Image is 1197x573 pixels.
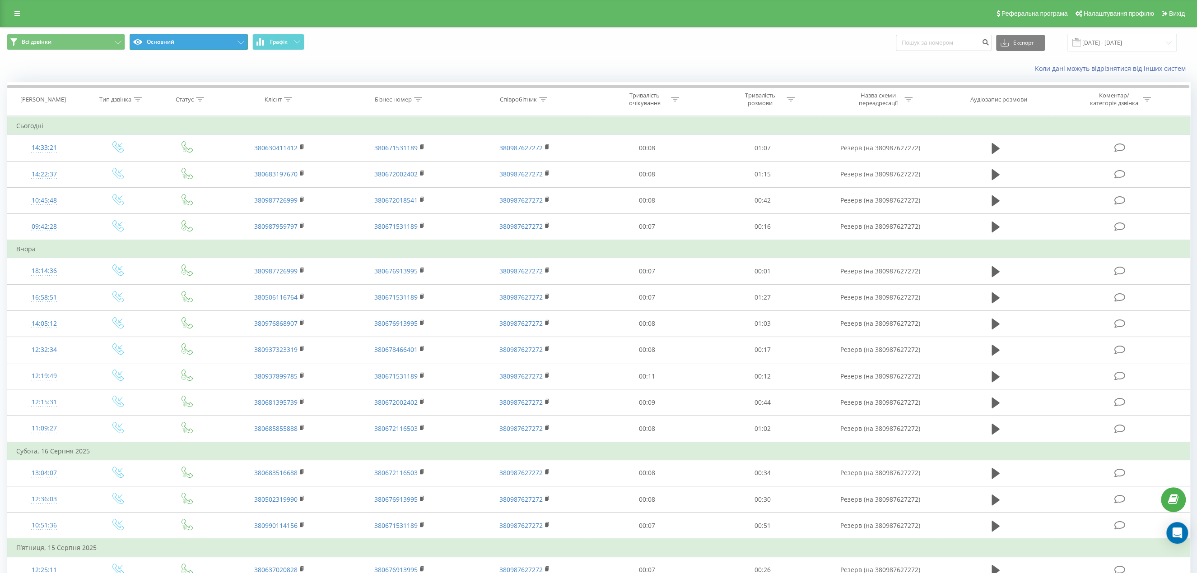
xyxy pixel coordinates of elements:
[16,315,72,333] div: 14:05:12
[374,222,418,231] a: 380671531189
[705,337,820,363] td: 00:17
[16,262,72,280] div: 18:14:36
[374,170,418,178] a: 380672002402
[499,196,543,204] a: 380987627272
[589,213,705,240] td: 00:07
[589,161,705,187] td: 00:08
[820,337,940,363] td: Резерв (на 380987627272)
[499,293,543,301] a: 380987627272
[705,161,820,187] td: 01:15
[254,372,298,380] a: 380937899785
[254,222,298,231] a: 380987959797
[705,284,820,310] td: 01:27
[705,486,820,513] td: 00:30
[1169,10,1185,17] span: Вихід
[16,341,72,359] div: 12:32:34
[374,319,418,328] a: 380676913995
[705,258,820,284] td: 00:01
[705,310,820,337] td: 01:03
[820,389,940,416] td: Резерв (на 380987627272)
[16,166,72,183] div: 14:22:37
[820,258,940,284] td: Резерв (на 380987627272)
[970,96,1027,103] div: Аудіозапис розмови
[254,424,298,433] a: 380685855888
[254,143,298,152] a: 380630411412
[254,345,298,354] a: 380937323319
[589,460,705,486] td: 00:08
[499,398,543,407] a: 380987627272
[705,460,820,486] td: 00:34
[254,398,298,407] a: 380681395739
[265,96,282,103] div: Клієнт
[705,135,820,161] td: 01:07
[16,218,72,236] div: 09:42:28
[1088,92,1141,107] div: Коментар/категорія дзвінка
[589,187,705,213] td: 00:08
[589,363,705,389] td: 00:11
[499,267,543,275] a: 380987627272
[499,319,543,328] a: 380987627272
[270,39,288,45] span: Графік
[820,363,940,389] td: Резерв (на 380987627272)
[16,139,72,157] div: 14:33:21
[374,398,418,407] a: 380672002402
[854,92,902,107] div: Назва схеми переадресації
[499,468,543,477] a: 380987627272
[374,143,418,152] a: 380671531189
[374,468,418,477] a: 380672116503
[499,495,543,504] a: 380987627272
[16,420,72,437] div: 11:09:27
[705,389,820,416] td: 00:44
[589,416,705,442] td: 00:08
[16,490,72,508] div: 12:36:03
[589,135,705,161] td: 00:08
[499,424,543,433] a: 380987627272
[130,34,248,50] button: Основний
[820,187,940,213] td: Резерв (на 380987627272)
[7,539,1190,557] td: П’ятниця, 15 Серпня 2025
[16,464,72,482] div: 13:04:07
[99,96,131,103] div: Тип дзвінка
[705,213,820,240] td: 00:16
[705,416,820,442] td: 01:02
[374,267,418,275] a: 380676913995
[1001,10,1068,17] span: Реферальна програма
[499,170,543,178] a: 380987627272
[1035,64,1190,73] a: Коли дані можуть відрізнятися вiд інших систем
[820,416,940,442] td: Резерв (на 380987627272)
[820,161,940,187] td: Резерв (на 380987627272)
[7,34,125,50] button: Всі дзвінки
[252,34,304,50] button: Графік
[16,393,72,411] div: 12:15:31
[499,345,543,354] a: 380987627272
[499,143,543,152] a: 380987627272
[820,310,940,337] td: Резерв (на 380987627272)
[254,293,298,301] a: 380506116764
[374,345,418,354] a: 380678466401
[7,442,1190,460] td: Субота, 16 Серпня 2025
[589,337,705,363] td: 00:08
[20,96,66,103] div: [PERSON_NAME]
[7,117,1190,135] td: Сьогодні
[736,92,784,107] div: Тривалість розмови
[374,372,418,380] a: 380671531189
[22,38,51,46] span: Всі дзвінки
[820,486,940,513] td: Резерв (на 380987627272)
[254,319,298,328] a: 380976868907
[375,96,412,103] div: Бізнес номер
[996,35,1045,51] button: Експорт
[620,92,669,107] div: Тривалість очікування
[254,196,298,204] a: 380987726999
[499,521,543,530] a: 380987627272
[589,513,705,539] td: 00:07
[1083,10,1154,17] span: Налаштування профілю
[589,389,705,416] td: 00:09
[820,135,940,161] td: Резерв (на 380987627272)
[254,468,298,477] a: 380683516688
[374,196,418,204] a: 380672018541
[500,96,537,103] div: Співробітник
[1166,522,1188,544] div: Open Intercom Messenger
[705,363,820,389] td: 00:12
[820,460,940,486] td: Резерв (на 380987627272)
[254,521,298,530] a: 380990114156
